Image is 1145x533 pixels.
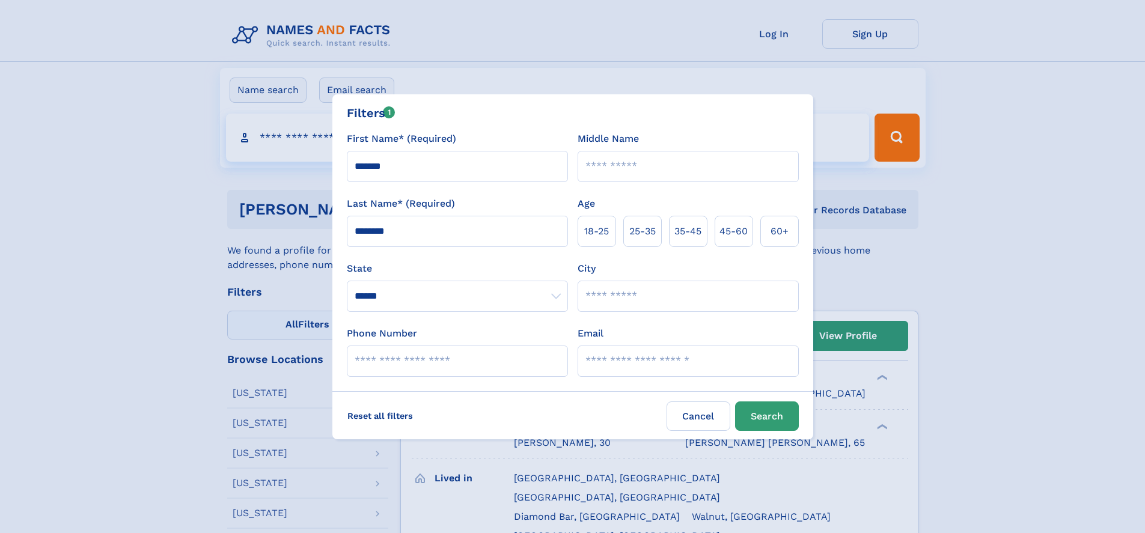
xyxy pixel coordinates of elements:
[578,326,603,341] label: Email
[347,104,395,122] div: Filters
[584,224,609,239] span: 18‑25
[578,261,596,276] label: City
[771,224,789,239] span: 60+
[340,401,421,430] label: Reset all filters
[347,196,455,211] label: Last Name* (Required)
[629,224,656,239] span: 25‑35
[578,132,639,146] label: Middle Name
[719,224,748,239] span: 45‑60
[674,224,701,239] span: 35‑45
[347,132,456,146] label: First Name* (Required)
[667,401,730,431] label: Cancel
[735,401,799,431] button: Search
[347,261,568,276] label: State
[347,326,417,341] label: Phone Number
[578,196,595,211] label: Age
